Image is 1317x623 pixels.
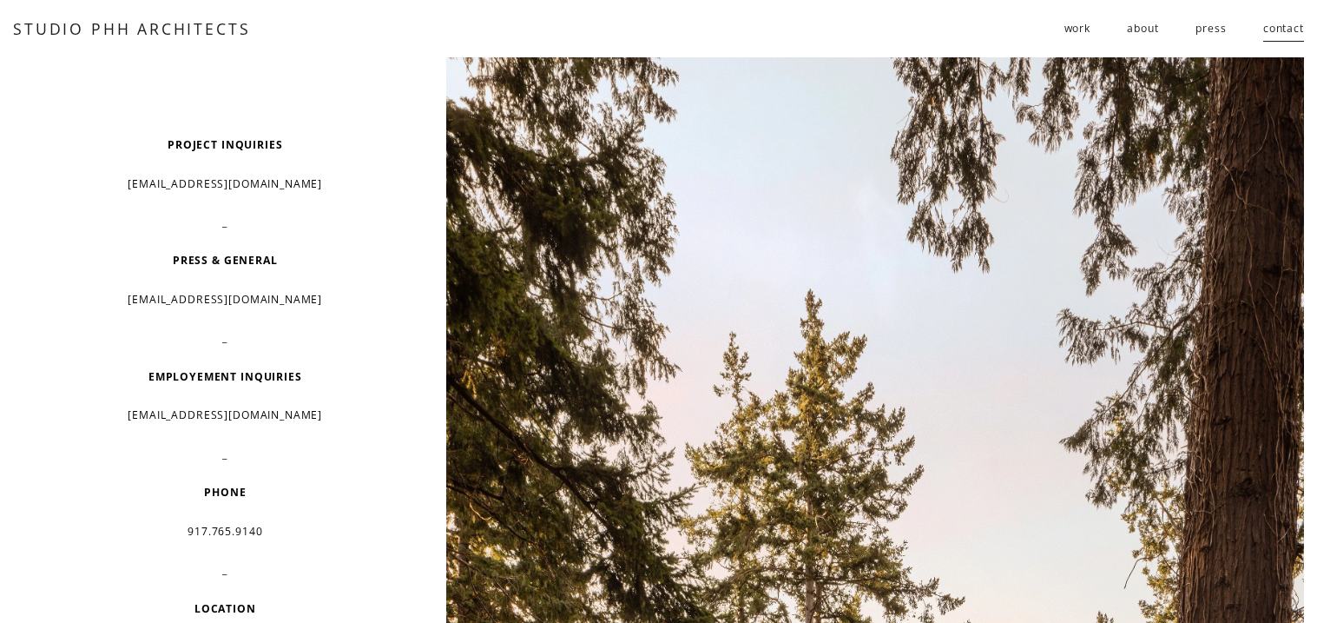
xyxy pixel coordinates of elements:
strong: LOCATION [194,601,256,616]
p: [EMAIL_ADDRESS][DOMAIN_NAME] [68,171,383,197]
a: press [1195,15,1226,43]
strong: PROJECT INQUIRIES [168,137,283,152]
span: work [1064,16,1090,42]
strong: PHONE [204,485,246,500]
p: 917.765.9140 [68,519,383,545]
a: about [1127,15,1158,43]
p: [EMAIL_ADDRESS][DOMAIN_NAME] [68,287,383,313]
p: _ [68,557,383,583]
p: [EMAIL_ADDRESS][DOMAIN_NAME] [68,402,383,428]
strong: PRESS & GENERAL [173,253,278,268]
p: _ [68,441,383,467]
a: STUDIO PHH ARCHITECTS [13,18,250,39]
p: _ [68,325,383,351]
a: contact [1263,15,1304,43]
a: folder dropdown [1064,15,1090,43]
p: _ [68,209,383,235]
strong: EMPLOYEMENT INQUIRIES [148,369,302,384]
